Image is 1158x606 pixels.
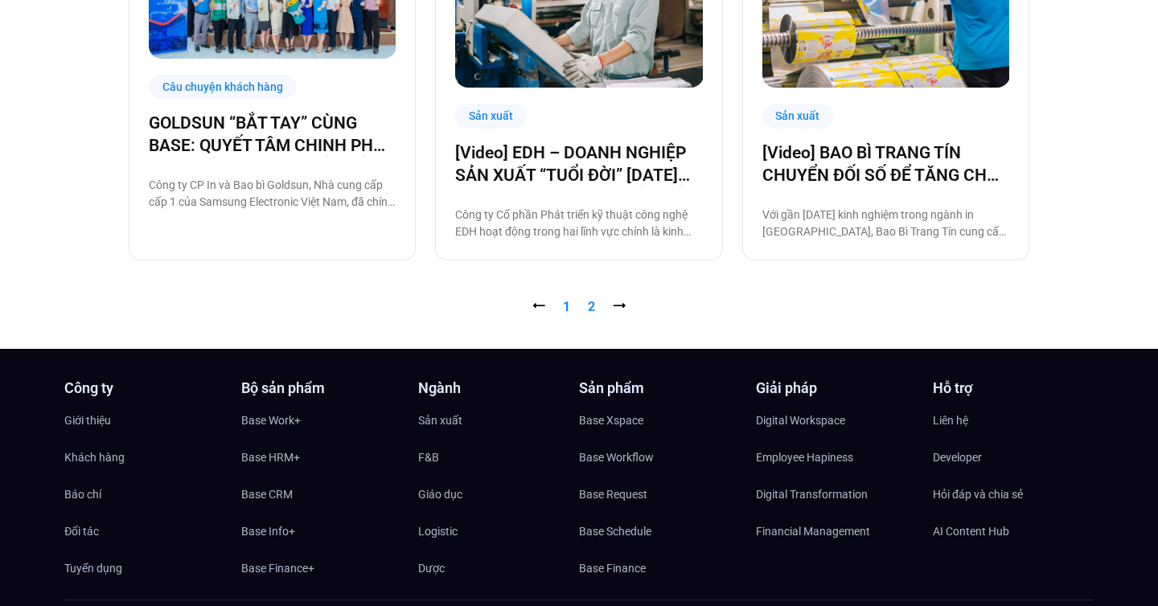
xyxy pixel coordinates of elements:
[579,482,647,506] span: Base Request
[455,104,527,129] div: Sản xuất
[579,445,740,469] a: Base Workflow
[933,408,968,432] span: Liên hệ
[579,482,740,506] a: Base Request
[933,408,1094,432] a: Liên hệ
[532,299,545,314] span: ⭠
[933,482,1094,506] a: Hỏi đáp và chia sẻ
[563,299,570,314] span: 1
[579,519,651,543] span: Base Schedule
[455,207,702,240] p: Công ty Cổ phần Phát triển kỹ thuật công nghệ EDH hoạt động trong hai lĩnh vực chính là kinh doan...
[418,408,462,432] span: Sản xuất
[455,141,702,186] a: [Video] EDH – DOANH NGHIỆP SẢN XUẤT “TUỔI ĐỜI” [DATE] VÀ CÂU CHUYỆN CHUYỂN ĐỔI SỐ CÙNG [DOMAIN_NAME]
[149,177,396,211] p: Công ty CP In và Bao bì Goldsun, Nhà cung cấp cấp 1 của Samsung Electronic Việt Nam, đã chính thứ...
[579,445,654,469] span: Base Workflow
[756,408,917,432] a: Digital Workspace
[933,519,1094,543] a: AI Content Hub
[579,519,740,543] a: Base Schedule
[64,519,99,543] span: Đối tác
[756,482,917,506] a: Digital Transformation
[418,381,579,395] h4: Ngành
[418,519,579,543] a: Logistic
[241,408,301,432] span: Base Work+
[933,445,1094,469] a: Developer
[64,408,111,432] span: Giới thiệu
[418,445,579,469] a: F&B
[418,519,458,543] span: Logistic
[579,408,740,432] a: Base Xspace
[64,445,125,469] span: Khách hàng
[756,408,845,432] span: Digital Workspace
[613,299,626,314] a: ⭢
[241,381,402,395] h4: Bộ sản phẩm
[149,75,297,100] div: Câu chuyện khách hàng
[418,556,445,580] span: Dược
[64,381,225,395] h4: Công ty
[933,482,1023,506] span: Hỏi đáp và chia sẻ
[149,112,396,157] a: GOLDSUN “BẮT TAY” CÙNG BASE: QUYẾT TÂM CHINH PHỤC CHẶNG ĐƯỜNG CHUYỂN ĐỔI SỐ TOÀN DIỆN
[762,141,1009,186] a: [Video] BAO BÌ TRANG TÍN CHUYỂN ĐỐI SỐ ĐỂ TĂNG CHẤT LƯỢNG, GIẢM CHI PHÍ
[762,207,1009,240] p: Với gần [DATE] kinh nghiệm trong ngành in [GEOGRAPHIC_DATA], Bao Bì Trang Tín cung cấp tất cả các...
[756,482,868,506] span: Digital Transformation
[756,519,870,543] span: Financial Management
[241,482,293,506] span: Base CRM
[241,519,295,543] span: Base Info+
[64,482,101,506] span: Báo chí
[418,482,579,506] a: Giáo dục
[241,445,402,469] a: Base HRM+
[64,556,225,580] a: Tuyển dụng
[933,519,1009,543] span: AI Content Hub
[64,519,225,543] a: Đối tác
[933,381,1094,395] h4: Hỗ trợ
[588,299,595,314] a: 2
[418,482,462,506] span: Giáo dục
[64,482,225,506] a: Báo chí
[579,556,740,580] a: Base Finance
[579,381,740,395] h4: Sản phẩm
[129,297,1029,317] nav: Pagination
[64,556,122,580] span: Tuyển dụng
[241,408,402,432] a: Base Work+
[756,445,853,469] span: Employee Hapiness
[933,445,982,469] span: Developer
[241,519,402,543] a: Base Info+
[241,556,314,580] span: Base Finance+
[762,104,834,129] div: Sản xuất
[241,445,300,469] span: Base HRM+
[418,408,579,432] a: Sản xuất
[64,408,225,432] a: Giới thiệu
[756,445,917,469] a: Employee Hapiness
[756,381,917,395] h4: Giải pháp
[64,445,225,469] a: Khách hàng
[418,556,579,580] a: Dược
[241,556,402,580] a: Base Finance+
[418,445,439,469] span: F&B
[241,482,402,506] a: Base CRM
[579,556,646,580] span: Base Finance
[579,408,643,432] span: Base Xspace
[756,519,917,543] a: Financial Management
